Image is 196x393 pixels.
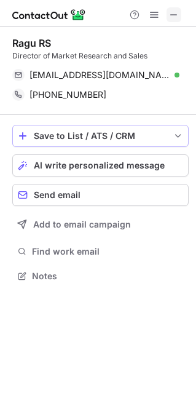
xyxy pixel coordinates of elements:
[12,213,189,236] button: Add to email campaign
[33,220,131,229] span: Add to email campaign
[12,243,189,260] button: Find work email
[12,125,189,147] button: save-profile-one-click
[29,89,106,100] span: [PHONE_NUMBER]
[32,246,184,257] span: Find work email
[34,190,80,200] span: Send email
[29,69,170,81] span: [EMAIL_ADDRESS][DOMAIN_NAME]
[12,37,51,49] div: Ragu RS
[12,50,189,62] div: Director of Market Research and Sales
[34,161,165,170] span: AI write personalized message
[12,268,189,285] button: Notes
[12,7,86,22] img: ContactOut v5.3.10
[12,154,189,177] button: AI write personalized message
[34,131,167,141] div: Save to List / ATS / CRM
[32,271,184,282] span: Notes
[12,184,189,206] button: Send email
